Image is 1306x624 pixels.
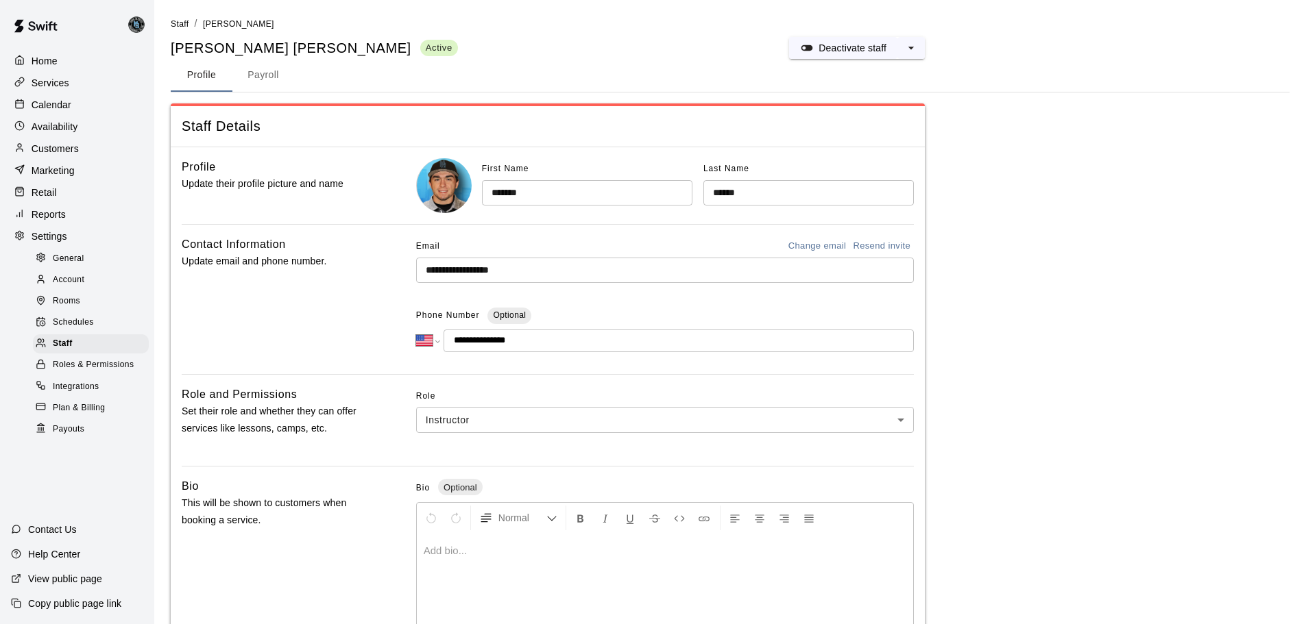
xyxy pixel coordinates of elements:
a: Plan & Billing [33,397,154,419]
p: Home [32,54,58,68]
button: Redo [444,506,468,530]
span: Integrations [53,380,99,394]
p: Customers [32,142,79,155]
span: First Name [482,164,529,173]
button: Change email [785,236,850,257]
button: Left Align [723,506,747,530]
span: Plan & Billing [53,401,105,415]
nav: breadcrumb [171,16,1290,32]
span: Roles & Permissions [53,358,134,372]
a: Customers [11,138,143,159]
a: Staff [171,18,189,29]
div: Integrations [33,377,149,397]
p: Help Center [28,547,80,561]
span: [PERSON_NAME] [203,19,274,29]
a: Rooms [33,291,154,312]
a: Services [11,73,143,93]
button: Deactivate staff [789,37,897,59]
div: Account [33,271,149,290]
div: Payouts [33,420,149,439]
span: Schedules [53,316,94,329]
span: Rooms [53,295,80,308]
a: Marketing [11,160,143,181]
p: Set their role and whether they can offer services like lessons, camps, etc. [182,403,372,437]
p: Availability [32,120,78,134]
span: Payouts [53,423,84,436]
button: Insert Code [668,506,691,530]
p: Update email and phone number. [182,253,372,270]
img: Danny Lake [128,16,145,33]
p: Reports [32,208,66,221]
span: Role [416,386,914,408]
p: Deactivate staff [819,41,886,55]
p: Calendar [32,98,71,112]
span: Email [416,236,440,258]
h6: Role and Permissions [182,386,297,403]
span: Optional [438,482,482,492]
p: This will be shown to customers when booking a service. [182,495,372,529]
a: Retail [11,182,143,203]
a: Reports [11,204,143,225]
p: Update their profile picture and name [182,175,372,192]
button: Right Align [773,506,796,530]
span: Optional [493,310,526,320]
button: Insert Link [692,506,716,530]
a: Integrations [33,376,154,397]
p: View public page [28,572,102,586]
button: Center Align [748,506,771,530]
div: General [33,249,149,269]
span: Staff [171,19,189,29]
span: Normal [498,511,546,525]
p: Marketing [32,164,75,177]
span: Staff Details [182,117,914,136]
a: Staff [33,334,154,355]
span: General [53,252,84,266]
p: Settings [32,229,67,243]
h6: Bio [182,477,199,495]
button: Payroll [232,59,294,92]
a: Roles & Permissions [33,355,154,376]
button: Undo [420,506,443,530]
a: Account [33,269,154,290]
div: [PERSON_NAME] [PERSON_NAME] [171,39,458,58]
div: staff form tabs [171,59,1290,92]
p: Contact Us [28,523,77,536]
button: Format Italics [594,506,617,530]
button: Justify Align [797,506,821,530]
a: General [33,248,154,269]
p: Retail [32,186,57,199]
div: Danny Lake [125,11,154,38]
span: Account [53,273,84,287]
button: Profile [171,59,232,92]
li: / [194,16,197,31]
h6: Profile [182,158,216,176]
span: Last Name [703,164,749,173]
div: Settings [11,226,143,247]
div: Rooms [33,292,149,311]
a: Schedules [33,312,154,334]
div: Calendar [11,95,143,115]
button: Resend invite [849,236,914,257]
button: Format Bold [569,506,592,530]
button: Format Strikethrough [643,506,666,530]
span: Bio [416,483,430,492]
button: Format Underline [618,506,642,530]
h6: Contact Information [182,236,286,253]
img: Brayton Cooper [417,158,472,213]
span: Active [420,42,458,53]
div: Plan & Billing [33,399,149,418]
a: Payouts [33,419,154,440]
button: Formatting Options [474,506,563,530]
span: Phone Number [416,305,480,327]
a: Availability [11,116,143,137]
div: Instructor [416,407,914,432]
div: Roles & Permissions [33,355,149,375]
button: select merge strategy [897,37,925,59]
a: Home [11,51,143,71]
